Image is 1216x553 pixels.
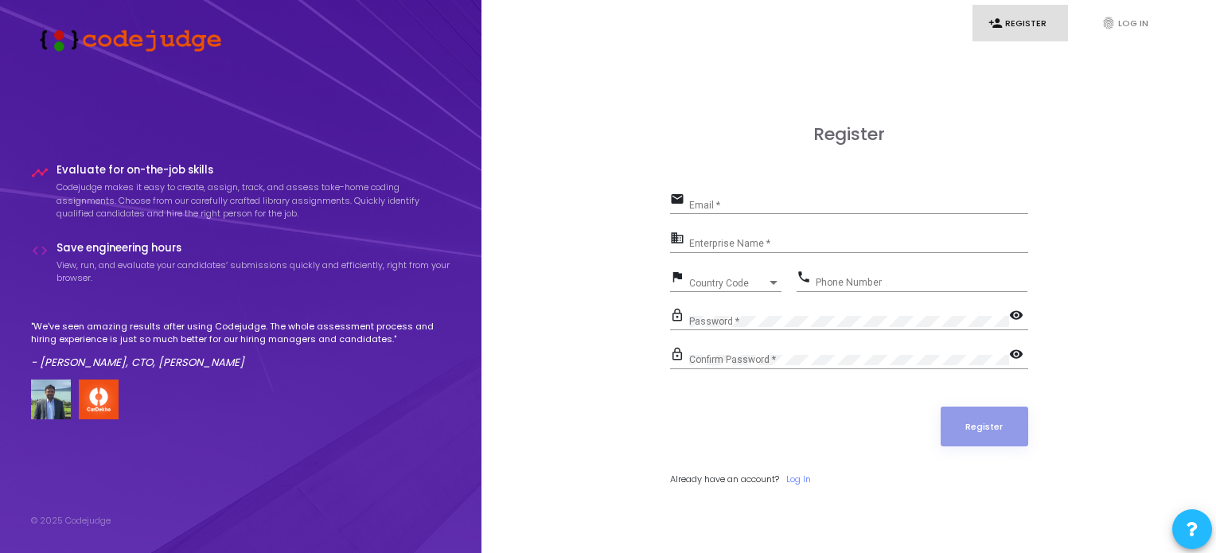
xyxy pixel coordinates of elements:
[988,16,1003,30] i: person_add
[57,181,451,220] p: Codejudge makes it easy to create, assign, track, and assess take-home coding assignments. Choose...
[670,230,689,249] mat-icon: business
[57,259,451,285] p: View, run, and evaluate your candidates’ submissions quickly and efficiently, right from your bro...
[972,5,1068,42] a: person_addRegister
[670,346,689,365] mat-icon: lock_outline
[57,164,451,177] h4: Evaluate for on-the-job skills
[1009,307,1028,326] mat-icon: visibility
[670,473,779,485] span: Already have an account?
[670,124,1028,145] h3: Register
[79,380,119,419] img: company-logo
[1009,346,1028,365] mat-icon: visibility
[31,380,71,419] img: user image
[797,269,816,288] mat-icon: phone
[31,164,49,181] i: timeline
[670,191,689,210] mat-icon: email
[941,407,1028,446] button: Register
[31,242,49,259] i: code
[689,278,767,288] span: Country Code
[670,307,689,326] mat-icon: lock_outline
[689,239,1028,250] input: Enterprise Name
[786,473,811,486] a: Log In
[31,355,244,370] em: - [PERSON_NAME], CTO, [PERSON_NAME]
[670,269,689,288] mat-icon: flag
[31,320,451,346] p: "We've seen amazing results after using Codejudge. The whole assessment process and hiring experi...
[1101,16,1116,30] i: fingerprint
[57,242,451,255] h4: Save engineering hours
[816,277,1027,288] input: Phone Number
[689,200,1028,211] input: Email
[31,514,111,528] div: © 2025 Codejudge
[1085,5,1181,42] a: fingerprintLog In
